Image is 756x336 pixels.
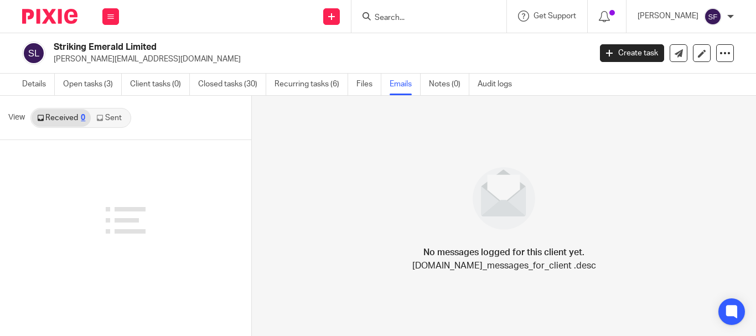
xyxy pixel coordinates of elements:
div: 0 [81,114,85,122]
span: View [8,112,25,123]
a: Notes (0) [429,74,469,95]
img: svg%3E [22,42,45,65]
p: [DOMAIN_NAME]_messages_for_client .desc [412,259,596,272]
h2: Striking Emerald Limited [54,42,478,53]
p: [PERSON_NAME] [638,11,698,22]
a: Recurring tasks (6) [275,74,348,95]
img: Pixie [22,9,77,24]
img: svg%3E [704,8,722,25]
a: Client tasks (0) [130,74,190,95]
a: Details [22,74,55,95]
a: Closed tasks (30) [198,74,266,95]
a: Received0 [32,109,91,127]
a: Files [356,74,381,95]
span: Get Support [534,12,576,20]
a: Open tasks (3) [63,74,122,95]
a: Emails [390,74,421,95]
input: Search [374,13,473,23]
a: Sent [91,109,130,127]
img: image [465,160,542,237]
p: [PERSON_NAME][EMAIL_ADDRESS][DOMAIN_NAME] [54,54,583,65]
h4: No messages logged for this client yet. [423,246,584,259]
a: Audit logs [478,74,520,95]
a: Create task [600,44,664,62]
